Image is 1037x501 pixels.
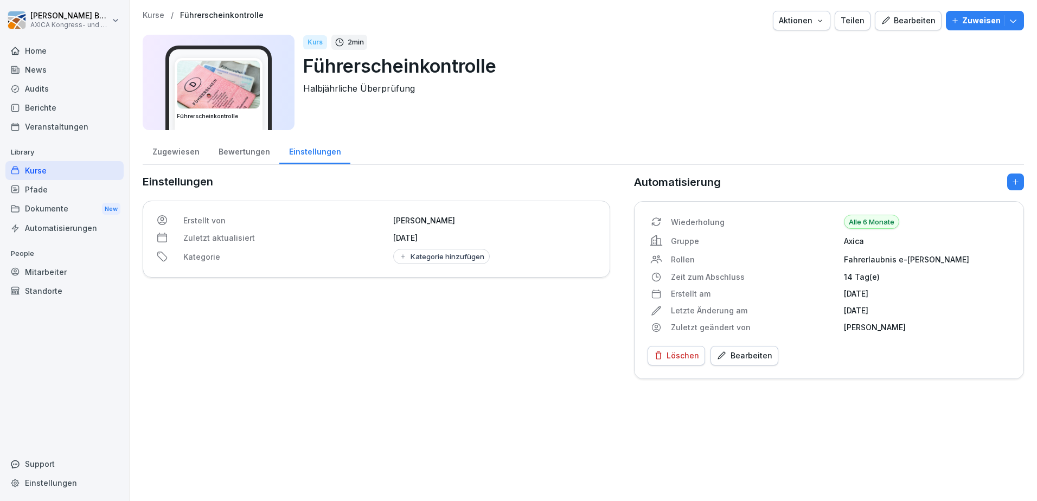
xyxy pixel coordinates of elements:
[671,305,837,316] p: Letzte Änderung am
[171,11,174,20] p: /
[671,322,837,333] p: Zuletzt geändert von
[946,11,1024,30] button: Zuweisen
[844,215,899,229] p: Alle 6 Monate
[5,79,124,98] a: Audits
[183,251,387,262] p: Kategorie
[875,11,942,30] button: Bearbeiten
[177,61,260,108] img: tysqa3kn17sbof1d0u0endyv.png
[5,454,124,473] div: Support
[835,11,870,30] button: Teilen
[5,262,124,281] a: Mitarbeiter
[844,305,1010,316] p: [DATE]
[30,11,110,21] p: [PERSON_NAME] Buttgereit
[393,232,597,243] p: [DATE]
[671,254,837,265] p: Rollen
[102,203,120,215] div: New
[648,346,705,365] button: Löschen
[841,15,865,27] div: Teilen
[710,346,778,365] button: Bearbeiten
[671,235,837,247] p: Gruppe
[5,219,124,237] a: Automatisierungen
[844,271,1010,282] p: 14 Tag(e)
[183,232,387,243] p: Zuletzt aktualisiert
[279,137,350,164] a: Einstellungen
[180,11,264,20] a: Führerscheinkontrolle
[844,254,1010,265] p: Fahrerlaubnis e-[PERSON_NAME]
[348,37,364,48] p: 2 min
[962,15,1001,27] p: Zuweisen
[671,216,837,228] p: Wiederholung
[5,473,124,492] a: Einstellungen
[881,15,936,27] div: Bearbeiten
[5,161,124,180] a: Kurse
[5,117,124,136] a: Veranstaltungen
[143,137,209,164] a: Zugewiesen
[209,137,279,164] a: Bewertungen
[5,180,124,199] a: Pfade
[303,35,327,49] div: Kurs
[5,98,124,117] a: Berichte
[303,82,1015,95] p: Halbjährliche Überprüfung
[844,288,1010,299] p: [DATE]
[143,174,610,190] p: Einstellungen
[183,215,387,226] p: Erstellt von
[143,11,164,20] a: Kurse
[393,215,597,226] p: [PERSON_NAME]
[844,235,1010,247] p: Axica
[671,271,837,282] p: Zeit zum Abschluss
[634,174,721,190] p: Automatisierung
[177,112,260,120] h3: Führerscheinkontrolle
[5,41,124,60] a: Home
[5,60,124,79] a: News
[5,199,124,219] a: DokumenteNew
[5,144,124,161] p: Library
[303,52,1015,80] p: Führerscheinkontrolle
[393,249,490,264] button: Kategorie hinzufügen
[5,199,124,219] div: Dokumente
[5,245,124,262] p: People
[779,15,824,27] div: Aktionen
[773,11,830,30] button: Aktionen
[671,288,837,299] p: Erstellt am
[844,322,1010,333] p: [PERSON_NAME]
[654,350,699,362] div: Löschen
[399,252,484,261] div: Kategorie hinzufügen
[5,281,124,300] a: Standorte
[716,350,772,362] div: Bearbeiten
[30,21,110,29] p: AXICA Kongress- und Tagungszentrum Pariser Platz 3 GmbH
